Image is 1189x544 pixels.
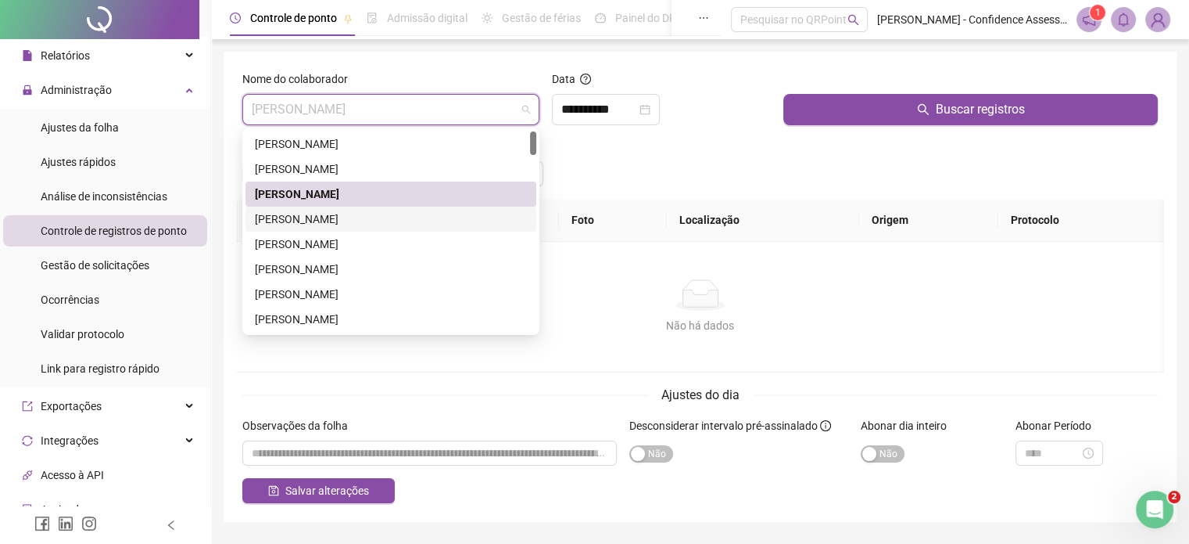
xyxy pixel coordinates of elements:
[41,328,124,340] span: Validar protocolo
[255,211,527,228] div: [PERSON_NAME]
[22,85,33,95] span: lock
[285,482,369,499] span: Salvar alterações
[255,160,527,178] div: [PERSON_NAME]
[255,317,1145,334] div: Não há dados
[41,84,112,96] span: Administração
[552,73,575,85] span: Data
[242,478,395,503] button: Salvar alterações
[1082,13,1096,27] span: notification
[22,470,33,481] span: api
[387,12,467,24] span: Admissão digital
[667,199,859,242] th: Localização
[877,11,1067,28] span: [PERSON_NAME] - Confidence Assessoria e Administração de Condominios
[41,469,104,481] span: Acesso à API
[41,156,116,168] span: Ajustes rápidos
[22,50,33,61] span: file
[859,199,998,242] th: Origem
[41,190,167,203] span: Análise de inconsistências
[245,257,536,282] div: CARLOS MAURICIO DOS SANTOS MATOS
[1095,7,1101,18] span: 1
[255,186,527,203] div: [PERSON_NAME]
[245,182,536,207] div: ALYSSON VINICIUS SANTOS
[58,516,73,531] span: linkedin
[245,131,536,157] div: ADRIANO ALVES DE OLIVEIRA
[252,95,530,124] span: ALYSSON VINICIUS SANTOS
[255,311,527,328] div: [PERSON_NAME]
[255,261,527,278] div: [PERSON_NAME]
[847,14,859,26] span: search
[41,121,119,134] span: Ajustes da folha
[661,387,740,402] span: Ajustes do dia
[245,157,536,182] div: AILTON JOSÉ DOS SANTOS
[255,135,527,153] div: [PERSON_NAME]
[936,100,1025,119] span: Buscar registros
[41,294,99,306] span: Ocorrências
[268,485,279,496] span: save
[41,49,90,62] span: Relatórios
[343,14,353,23] span: pushpin
[245,207,536,232] div: ANDERSON SANTOS NOVAES
[502,12,581,24] span: Gestão de férias
[41,400,102,413] span: Exportações
[242,70,358,88] label: Nome do colaborador
[820,420,831,431] span: info-circle
[22,504,33,515] span: audit
[1136,491,1173,528] iframe: Intercom live chat
[22,401,33,412] span: export
[245,307,536,332] div: CLAUDIANA MARIA DA CONCEIÇÃO
[595,13,606,23] span: dashboard
[22,435,33,446] span: sync
[1146,8,1169,31] img: 78724
[559,199,667,242] th: Foto
[41,259,149,272] span: Gestão de solicitações
[1116,13,1130,27] span: bell
[250,12,337,24] span: Controle de ponto
[482,13,492,23] span: sun
[580,74,591,85] span: question-circle
[34,516,50,531] span: facebook
[917,103,929,116] span: search
[245,282,536,307] div: CARLOS VITOR ROCHA VIANA
[41,434,98,447] span: Integrações
[1168,491,1180,503] span: 2
[1090,5,1105,20] sup: 1
[861,417,957,434] label: Abonar dia inteiro
[242,417,358,434] label: Observações da folha
[615,12,676,24] span: Painel do DP
[998,199,1164,242] th: Protocolo
[367,13,378,23] span: file-done
[783,94,1158,125] button: Buscar registros
[1015,417,1101,434] label: Abonar Período
[41,362,159,375] span: Link para registro rápido
[41,503,105,516] span: Aceite de uso
[698,13,709,23] span: ellipsis
[81,516,97,531] span: instagram
[41,225,187,237] span: Controle de registros de ponto
[255,286,527,303] div: [PERSON_NAME]
[245,232,536,257] div: BRENDO SOUZA SOARES
[629,420,818,432] span: Desconsiderar intervalo pré-assinalado
[230,13,241,23] span: clock-circle
[166,520,177,531] span: left
[255,236,527,253] div: [PERSON_NAME]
